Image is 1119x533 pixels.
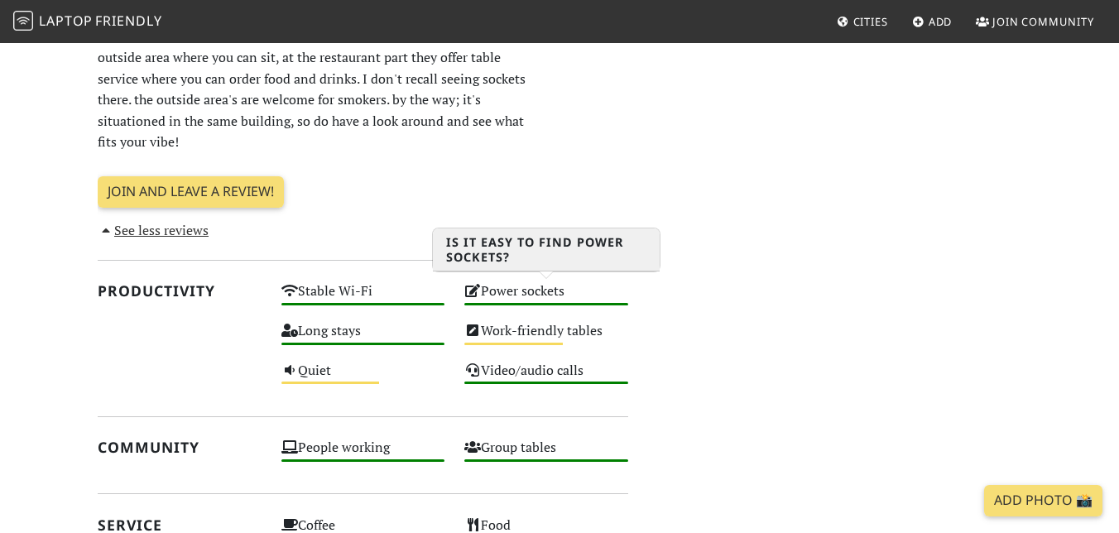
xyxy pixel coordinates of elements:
span: Friendly [95,12,161,30]
h2: Community [98,439,262,456]
h3: Is it easy to find power sockets? [433,228,660,271]
a: LaptopFriendly LaptopFriendly [13,7,162,36]
div: Video/audio calls [454,358,638,398]
a: Join Community [969,7,1101,36]
a: Cities [830,7,895,36]
div: Quiet [271,358,455,398]
div: Stable Wi-Fi [271,279,455,319]
span: Join Community [992,14,1094,29]
a: Add [905,7,959,36]
h2: Productivity [98,282,262,300]
div: Work-friendly tables [454,319,638,358]
img: LaptopFriendly [13,11,33,31]
span: Cities [853,14,888,29]
div: Power sockets [454,279,638,319]
a: Join and leave a review! [98,176,284,208]
div: People working [271,435,455,475]
a: See less reviews [98,221,209,239]
div: Group tables [454,435,638,475]
div: Long stays [271,319,455,358]
span: Add [929,14,953,29]
span: Laptop [39,12,93,30]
